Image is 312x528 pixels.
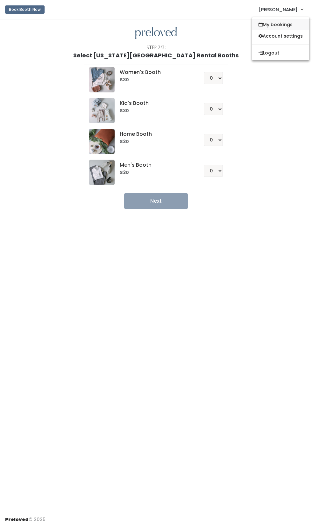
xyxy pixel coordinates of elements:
button: Logout [252,47,309,59]
img: preloved logo [89,67,115,92]
a: [PERSON_NAME] [252,3,309,16]
button: Book Booth Now [5,5,45,14]
a: Account settings [252,30,309,42]
img: preloved logo [89,129,115,154]
div: © 2025 [5,511,46,523]
h5: Kid's Booth [120,100,189,106]
h6: $30 [120,108,189,113]
h1: Select [US_STATE][GEOGRAPHIC_DATA] Rental Booths [73,52,239,59]
img: preloved logo [89,160,115,185]
span: [PERSON_NAME] [259,6,298,13]
h6: $30 [120,139,189,144]
h6: $30 [120,77,189,83]
span: Preloved [5,516,29,523]
button: Next [124,193,188,209]
a: My bookings [252,19,309,30]
a: Book Booth Now [5,3,45,17]
h5: Women's Booth [120,69,189,75]
h5: Home Booth [120,131,189,137]
img: preloved logo [89,98,115,123]
img: preloved logo [135,27,177,40]
h6: $30 [120,170,189,175]
div: Step 2/3: [146,44,166,51]
h5: Men's Booth [120,162,189,168]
